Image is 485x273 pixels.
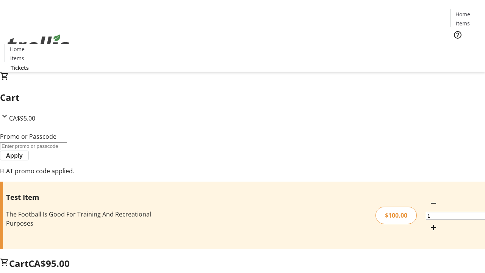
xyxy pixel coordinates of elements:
[10,54,24,62] span: Items
[456,44,474,52] span: Tickets
[455,10,470,18] span: Home
[5,64,35,72] a: Tickets
[375,207,417,224] div: $100.00
[6,192,172,202] h3: Test Item
[11,64,29,72] span: Tickets
[426,196,441,211] button: Decrement by one
[451,19,475,27] a: Items
[451,10,475,18] a: Home
[5,45,29,53] a: Home
[450,27,465,42] button: Help
[6,151,23,160] span: Apply
[6,210,172,228] div: The Football Is Good For Training And Recreational Purposes
[450,44,480,52] a: Tickets
[10,45,25,53] span: Home
[5,54,29,62] a: Items
[9,114,35,122] span: CA$95.00
[28,257,70,270] span: CA$95.00
[5,26,72,64] img: Orient E2E Organization 9N6DeoeNRN's Logo
[456,19,470,27] span: Items
[426,220,441,235] button: Increment by one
